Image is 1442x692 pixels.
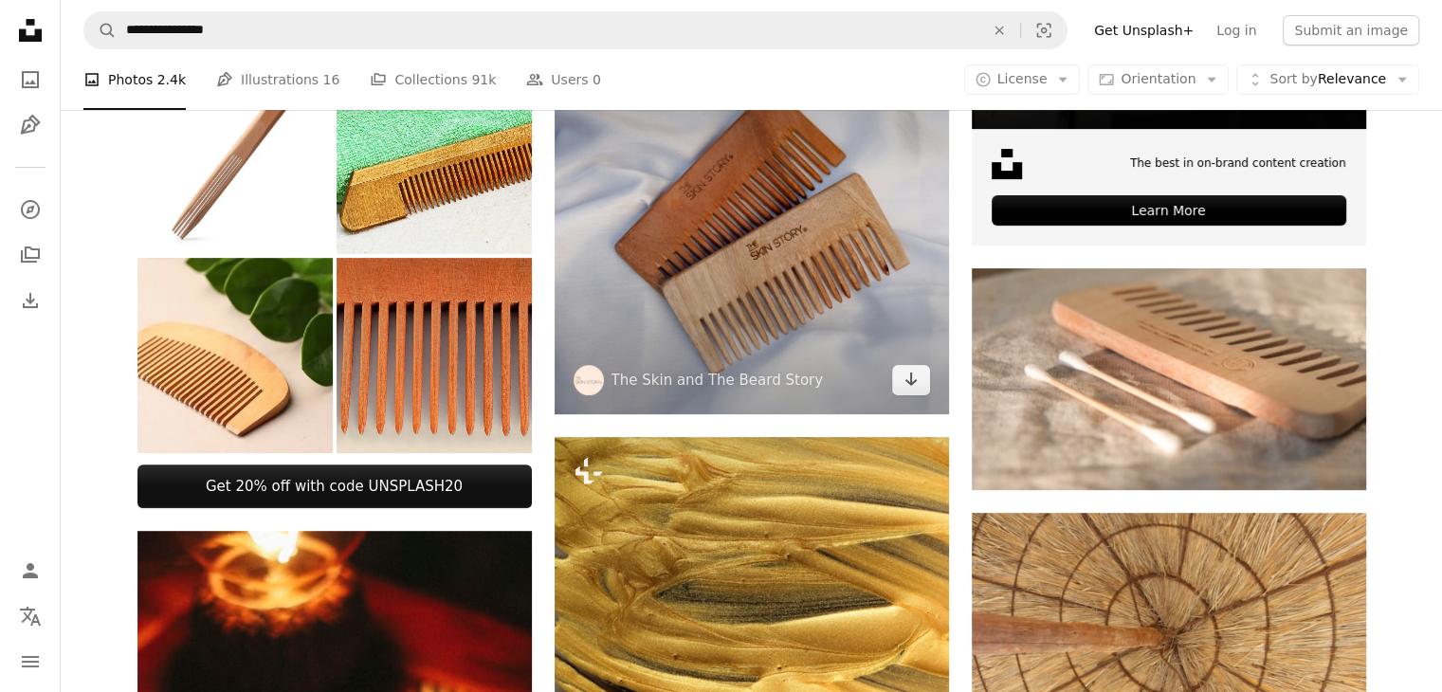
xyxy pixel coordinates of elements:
a: Get 20% off with code UNSPLASH20 [137,464,532,508]
a: Illustrations 16 [216,49,339,110]
a: a couple of wooden combs sitting on top of a white sheet [555,209,949,226]
img: Wooden comb and branch with leaves on beige background, closeup [137,258,333,453]
button: Visual search [1021,12,1067,48]
form: Find visuals sitewide [83,11,1068,49]
span: Relevance [1269,70,1386,89]
img: close-up of wooden lice comb isolated white [137,59,333,254]
a: The Skin and The Beard Story [611,371,824,390]
a: Log in [1205,15,1268,46]
img: a couple of wooden combs sitting on top of a white sheet [555,20,949,414]
a: Collections 91k [370,49,496,110]
a: Log in / Sign up [11,552,49,590]
a: Home — Unsplash [11,11,49,53]
button: Search Unsplash [84,12,117,48]
button: Language [11,597,49,635]
a: Get Unsplash+ [1083,15,1205,46]
div: Learn More [992,195,1346,226]
a: Golden textures and patterns create an abstract design. [555,559,949,576]
img: file-1631678316303-ed18b8b5cb9cimage [992,149,1022,179]
span: 91k [471,69,496,90]
img: Go to The Skin and The Beard Story's profile [574,365,604,395]
a: Collections [11,236,49,274]
button: Submit an image [1283,15,1419,46]
button: Orientation [1087,64,1229,95]
a: Users 0 [526,49,601,110]
a: Download [892,365,930,395]
a: brown wooden hair comb [972,370,1366,387]
img: brown wooden hair comb [972,268,1366,491]
button: Menu [11,643,49,681]
a: Illustrations [11,106,49,144]
span: 0 [593,69,601,90]
img: Wooden Hair Comb and Green Towel on White Cloth. [337,59,532,254]
a: Photos [11,61,49,99]
span: Orientation [1121,71,1196,86]
button: Clear [978,12,1020,48]
button: License [964,64,1081,95]
img: Wooden Comb [337,258,532,453]
span: Sort by [1269,71,1317,86]
a: Explore [11,191,49,228]
button: Sort byRelevance [1236,64,1419,95]
span: The best in on-brand content creation [1130,155,1346,172]
span: 16 [323,69,340,90]
span: License [997,71,1048,86]
a: Download History [11,282,49,319]
a: brown nipa hut [972,635,1366,652]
